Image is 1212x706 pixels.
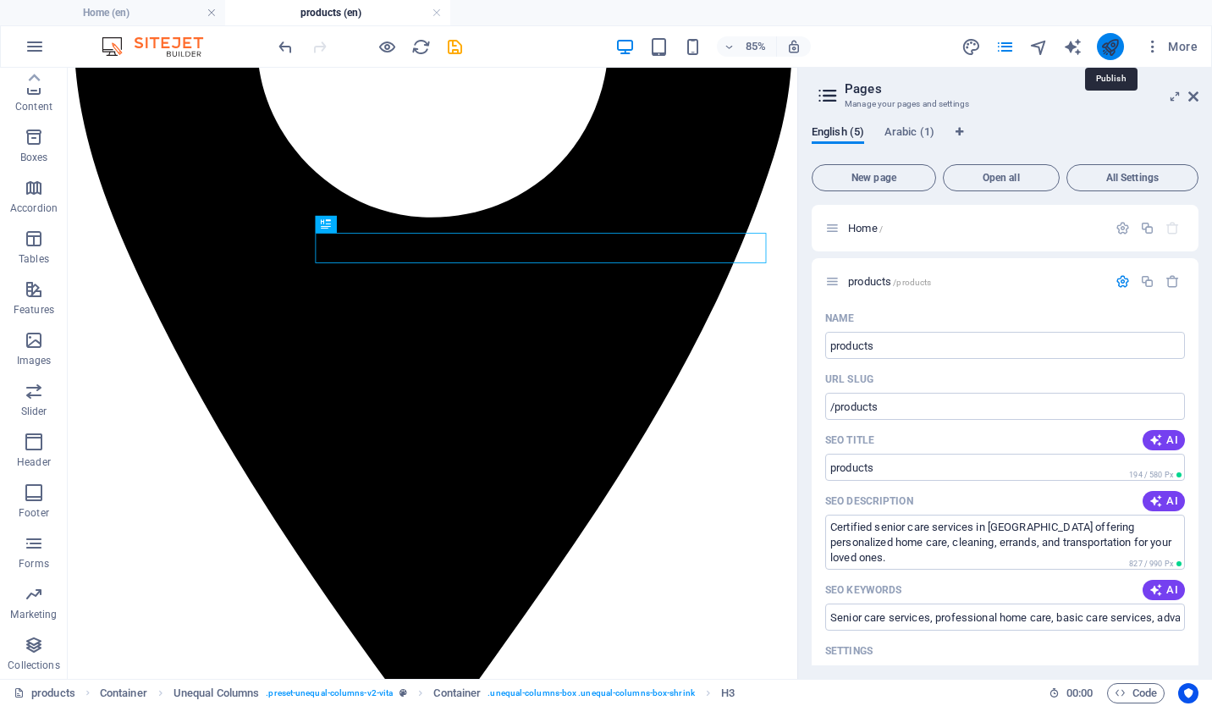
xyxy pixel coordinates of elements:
p: Settings [825,644,873,658]
nav: breadcrumb [100,683,735,703]
span: More [1144,38,1198,55]
h6: 85% [742,36,769,57]
span: Arabic (1) [884,122,934,146]
h4: products (en) [225,3,450,22]
input: Last part of the URL for this page [825,393,1185,420]
span: . unequal-columns-box .unequal-columns-box-shrink [488,683,694,703]
span: Click to open page [848,222,883,234]
i: Save (Ctrl+S) [445,37,465,57]
label: Last part of the URL for this page [825,372,873,386]
span: English (5) [812,122,864,146]
p: Marketing [10,608,57,621]
p: Accordion [10,201,58,215]
button: navigator [1029,36,1049,57]
span: Click to select. Double-click to edit [433,683,481,703]
i: On resize automatically adjust zoom level to fit chosen device. [786,39,802,54]
button: undo [275,36,295,57]
p: SEO Description [825,494,913,508]
span: 00 00 [1066,683,1093,703]
span: AI [1149,583,1178,597]
h3: Manage your pages and settings [845,97,1165,112]
div: Duplicate [1140,221,1154,235]
button: reload [410,36,431,57]
button: AI [1143,430,1185,450]
span: Click to select. Double-click to edit [721,683,735,703]
span: products [848,275,931,288]
div: The startpage cannot be deleted [1165,221,1180,235]
button: design [961,36,982,57]
span: Click to select. Double-click to edit [174,683,259,703]
button: New page [812,164,936,191]
span: 827 / 990 Px [1129,560,1173,568]
button: save [444,36,465,57]
i: Reload page [411,37,431,57]
p: Forms [19,557,49,571]
p: Name [825,312,854,325]
p: Content [15,100,52,113]
a: Click to cancel selection. Double-click to open Pages [14,683,75,703]
button: pages [995,36,1016,57]
i: This element is a customizable preset [399,688,407,698]
div: products/products [843,276,1107,287]
button: More [1138,33,1204,60]
p: Tables [19,252,49,266]
button: publish [1097,33,1124,60]
span: . preset-unequal-columns-v2-vita [266,683,393,703]
button: text_generator [1063,36,1083,57]
button: Usercentrics [1178,683,1198,703]
span: New page [819,173,928,183]
p: SEO Title [825,433,874,447]
input: The page title in search results and browser tabs [825,454,1185,481]
span: AI [1149,494,1178,508]
p: Images [17,354,52,367]
p: Features [14,303,54,317]
p: Slider [21,405,47,418]
span: All Settings [1074,173,1191,183]
span: Click to select. Double-click to edit [100,683,147,703]
span: Open all [950,173,1052,183]
p: Footer [19,506,49,520]
button: AI [1143,491,1185,511]
span: : [1078,687,1081,699]
button: AI [1143,580,1185,600]
div: Home/ [843,223,1107,234]
span: / [879,224,883,234]
textarea: The text in search results and social media [825,515,1185,570]
button: 85% [717,36,777,57]
p: SEO Keywords [825,583,901,597]
img: Editor Logo [97,36,224,57]
label: The text in search results and social media [825,494,913,508]
p: Header [17,455,51,469]
p: Collections [8,659,59,672]
div: Settings [1116,221,1130,235]
span: 194 / 580 Px [1129,471,1173,479]
label: The page title in search results and browser tabs [825,433,874,447]
h2: Pages [845,81,1198,97]
button: Code [1107,683,1165,703]
h6: Session time [1049,683,1094,703]
i: Undo: Change pages (Ctrl+Z) [276,37,295,57]
span: AI [1149,433,1178,447]
button: Open all [943,164,1060,191]
span: /products [893,278,931,287]
span: Code [1115,683,1157,703]
p: Boxes [20,151,48,164]
span: Calculated pixel length in search results [1126,469,1185,481]
button: All Settings [1066,164,1198,191]
button: Click here to leave preview mode and continue editing [377,36,397,57]
i: Design (Ctrl+Alt+Y) [961,37,981,57]
p: URL SLUG [825,372,873,386]
div: Language Tabs [812,125,1198,157]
